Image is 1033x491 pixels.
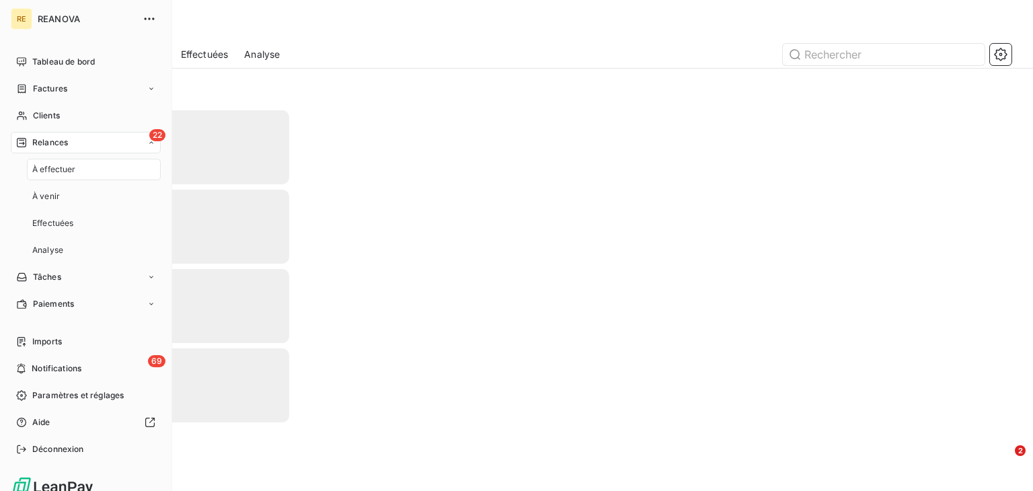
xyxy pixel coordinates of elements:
span: Analyse [244,48,280,61]
span: À effectuer [32,163,76,176]
iframe: Intercom live chat [987,445,1020,478]
span: Tableau de bord [32,56,95,68]
span: REANOVA [38,13,135,24]
div: RE [11,8,32,30]
span: Déconnexion [32,443,84,455]
span: Analyse [32,244,63,256]
span: Imports [32,336,62,348]
span: 69 [148,355,165,367]
span: 22 [149,129,165,141]
span: Effectuées [32,217,74,229]
span: Effectuées [181,48,229,61]
span: Aide [32,416,50,428]
span: Factures [33,83,67,95]
span: Clients [33,110,60,122]
span: Relances [32,137,68,149]
span: Paiements [33,298,74,310]
span: Tâches [33,271,61,283]
span: 2 [1015,445,1026,456]
span: À venir [32,190,60,202]
span: Notifications [32,363,81,375]
input: Rechercher [783,44,985,65]
a: Aide [11,412,161,433]
span: Paramètres et réglages [32,389,124,402]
